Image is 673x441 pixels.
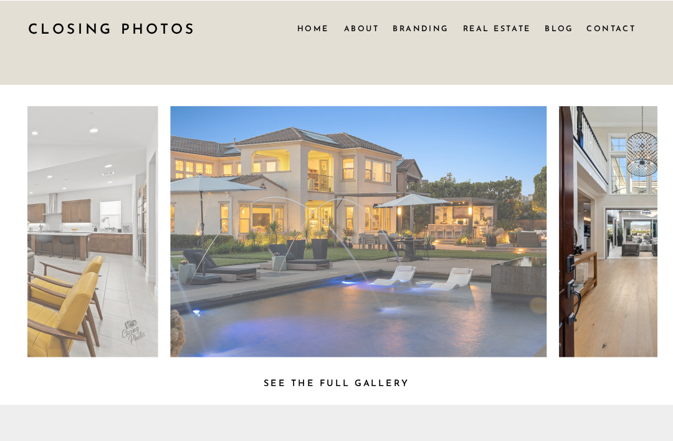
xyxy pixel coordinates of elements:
a: Contact [586,22,634,34]
a: About [344,22,378,34]
a: Real Estate [463,22,533,34]
a: Branding [393,22,450,34]
a: Home [297,22,328,34]
a: Blog [545,22,575,34]
a: CLOSING PHOTOS [28,17,206,39]
a: See the full Gallery [251,376,422,388]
